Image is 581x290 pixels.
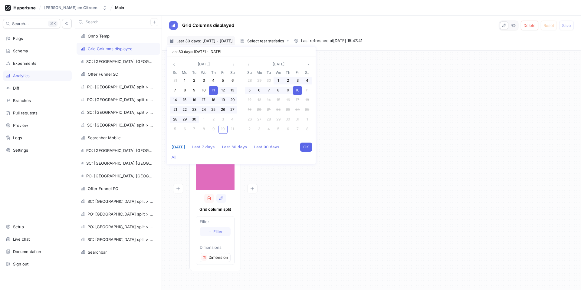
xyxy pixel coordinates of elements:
[218,124,228,134] div: 10 Oct 2025
[543,24,554,27] span: Reset
[303,125,312,134] div: 8
[274,115,283,124] div: 29 Oct 2025
[296,97,299,102] span: 17
[190,86,199,95] div: 9
[192,117,196,121] span: 30
[283,115,293,124] div: 30 Oct 2025
[171,96,180,105] div: 14
[254,115,264,124] div: 27 Oct 2025
[190,125,199,134] div: 7
[3,19,60,28] button: Search...K
[170,105,180,115] div: 21 Sep 2025
[193,127,195,131] span: 7
[277,78,279,83] span: 1
[228,96,237,105] div: 20
[277,127,279,131] span: 5
[115,5,124,10] span: Main
[258,127,260,131] span: 3
[302,76,312,86] div: 04 Oct 2025
[170,86,180,95] div: 07 Sep 2025
[254,95,264,105] div: 13 Oct 2025
[254,105,264,115] div: 20 Oct 2025
[228,115,237,124] div: 4
[264,86,274,95] div: 07 Oct 2025
[247,39,284,43] div: Select test statistics
[88,34,110,38] div: Onno Temp
[208,95,218,105] div: 18 Sep 2025
[305,97,309,102] span: 18
[195,61,212,68] button: [DATE]
[203,78,205,83] span: 3
[283,76,293,86] div: 02 Oct 2025
[171,115,180,124] div: 28
[270,61,287,68] button: [DATE]
[190,105,199,114] div: 23
[255,115,264,124] div: 27
[167,47,316,57] div: Last 30 days: [DATE] - [DATE]
[180,86,190,95] div: 08 Sep 2025
[174,88,176,92] span: 7
[293,76,303,86] div: 03 Oct 2025
[293,95,303,105] div: 17 Oct 2025
[277,97,280,102] span: 15
[213,230,223,233] span: Filter
[182,117,187,121] span: 29
[189,86,199,95] div: 09 Sep 2025
[209,125,218,134] div: 9
[180,76,189,85] div: 1
[264,115,274,124] div: 28 Oct 2025
[303,86,312,95] div: 11
[170,76,180,86] div: 31 Aug 2025
[248,107,251,112] span: 19
[219,143,250,152] button: Last 30 days
[245,124,254,134] div: 02 Nov 2025
[170,95,180,105] div: 14 Sep 2025
[254,76,264,86] div: 29 Sep 2025
[258,88,260,92] span: 6
[284,105,293,114] div: 23
[189,76,199,86] div: 02 Sep 2025
[189,124,199,134] div: 07 Oct 2025
[171,125,180,134] div: 5
[180,124,190,134] div: 06 Oct 2025
[302,115,312,124] div: 01 Nov 2025
[274,76,283,86] div: 01 Oct 2025
[230,107,235,112] span: 27
[248,127,251,131] span: 2
[218,125,228,134] div: 10
[305,107,309,112] span: 25
[221,127,225,131] span: 10
[293,115,303,124] div: 31 Oct 2025
[274,86,283,95] div: 08 Oct 2025
[193,78,195,83] span: 2
[170,61,178,68] button: angle left
[199,86,208,95] div: 10
[245,96,254,105] div: 12
[209,86,218,95] div: 11
[245,69,312,134] div: Oct 2025
[199,76,209,86] div: 03 Sep 2025
[228,76,237,86] div: 06 Sep 2025
[248,117,252,121] span: 26
[264,105,274,115] div: 21 Oct 2025
[286,107,290,112] span: 23
[208,86,218,95] div: 11 Sep 2025
[192,97,196,102] span: 16
[541,21,557,30] button: Reset
[212,117,215,121] span: 2
[184,127,186,131] span: 6
[182,107,187,112] span: 22
[199,125,208,134] div: 8
[180,96,189,105] div: 15
[231,88,234,92] span: 13
[208,115,218,124] div: 02 Oct 2025
[42,3,110,13] button: [PERSON_NAME] en Citroen
[180,86,189,95] div: 8
[296,88,300,92] span: 10
[170,69,237,134] div: Sep 2025
[183,97,186,102] span: 15
[180,115,190,124] div: 29 Sep 2025
[274,96,283,105] div: 15
[12,22,29,25] span: Search...
[199,86,209,95] div: 10 Sep 2025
